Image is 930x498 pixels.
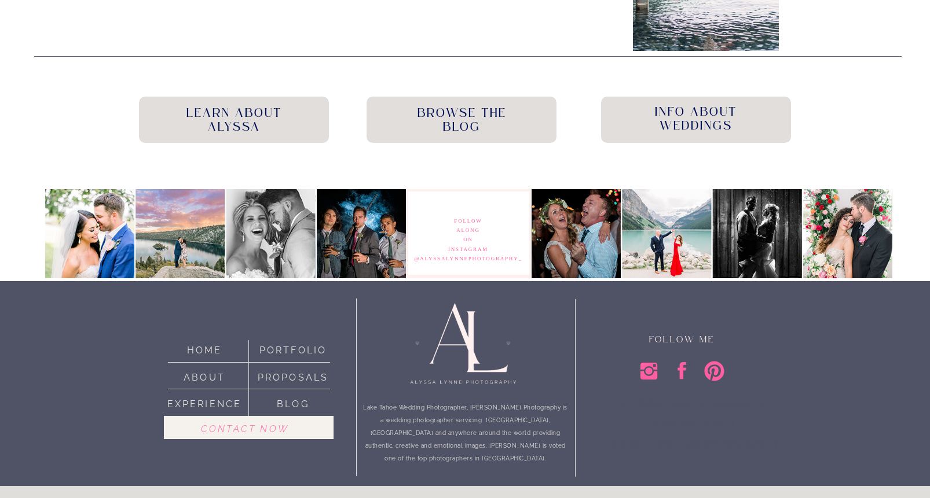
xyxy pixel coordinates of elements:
[363,401,568,480] h2: Lake Tahoe Wedding Photographer, [PERSON_NAME] Photography is a wedding photographer servicing [G...
[252,396,334,409] a: blog
[177,106,291,133] a: Learn About Alyssa
[164,370,245,382] a: about
[174,421,316,434] a: Contact now
[406,216,530,251] h3: follow along on instagram @AlyssaLynnePhotography_
[383,106,541,121] h2: Browse the blog
[638,105,755,135] a: Info about weddings
[164,342,245,355] a: home
[252,342,334,355] a: portfolio
[252,370,334,382] a: Proposals
[164,396,245,409] a: Experience
[383,106,541,121] a: Browse theblog
[576,394,814,448] p: [PERSON_NAME] Photography [DOMAIN_NAME] [EMAIL_ADDRESS][DOMAIN_NAME]
[597,331,767,345] p: follow Me
[825,486,925,496] a: Copyright 2024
